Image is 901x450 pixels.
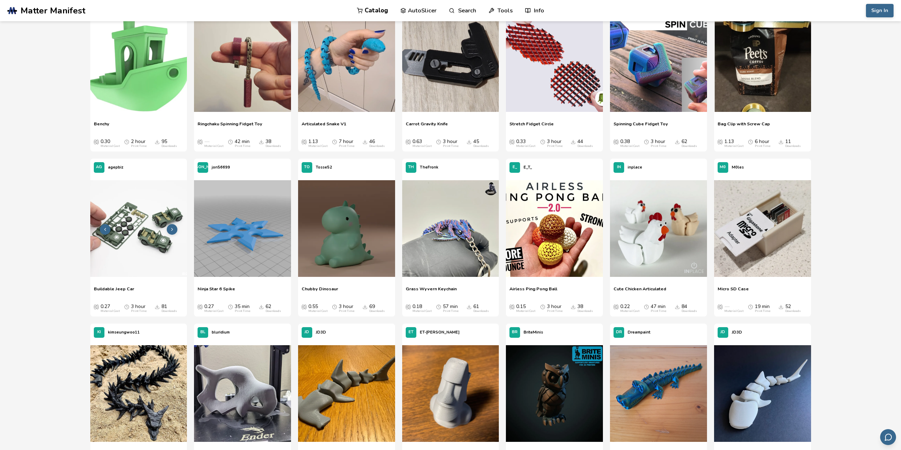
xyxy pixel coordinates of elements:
[620,144,639,148] div: Material Cost
[259,139,264,144] span: Downloads
[651,309,666,313] div: Print Time
[161,304,177,313] div: 81
[748,139,753,144] span: Average Print Time
[155,304,160,309] span: Downloads
[308,309,327,313] div: Material Cost
[332,139,337,144] span: Average Print Time
[339,144,354,148] div: Print Time
[332,304,337,309] span: Average Print Time
[443,309,458,313] div: Print Time
[308,304,327,313] div: 0.55
[512,330,518,335] span: BR
[682,144,697,148] div: Downloads
[408,165,414,170] span: TH
[228,304,233,309] span: Average Print Time
[131,144,147,148] div: Print Time
[443,304,458,313] div: 57 min
[235,144,250,148] div: Print Time
[131,139,147,148] div: 2 hour
[412,144,432,148] div: Material Cost
[131,309,147,313] div: Print Time
[724,309,743,313] div: Material Cost
[509,286,557,297] a: Airless Ping Pong Ball
[363,304,367,309] span: Downloads
[614,286,666,297] a: Cute Chicken Articulated
[547,139,563,148] div: 3 hour
[124,304,129,309] span: Average Print Time
[406,121,448,132] a: Carrot Gravity Knife
[577,139,593,148] div: 44
[204,309,223,313] div: Material Cost
[571,139,576,144] span: Downloads
[614,121,668,132] a: Spinning Cube Fidget Toy
[755,139,770,148] div: 6 hour
[412,309,432,313] div: Material Cost
[198,286,235,297] a: Ninja Star 6 Spike
[412,304,432,313] div: 0.18
[204,139,209,144] span: —
[108,329,140,336] p: kimseungwoo11
[724,304,729,309] span: —
[748,304,753,309] span: Average Print Time
[682,309,697,313] div: Downloads
[204,304,223,313] div: 0.27
[577,309,593,313] div: Downloads
[509,304,514,309] span: Average Cost
[266,309,281,313] div: Downloads
[516,139,535,148] div: 0.33
[304,165,310,170] span: TO
[682,139,697,148] div: 62
[651,144,666,148] div: Print Time
[509,139,514,144] span: Average Cost
[21,6,85,16] span: Matter Manifest
[644,139,649,144] span: Average Print Time
[420,164,438,171] p: TheFronk
[302,121,347,132] a: Articulated Snake V1
[866,4,894,17] button: Sign In
[547,144,563,148] div: Print Time
[571,304,576,309] span: Downloads
[406,286,457,297] span: Grass Wyvern Keychain
[304,330,309,335] span: JD
[616,330,622,335] span: DR
[620,304,639,313] div: 0.22
[785,304,801,313] div: 52
[266,304,281,313] div: 62
[467,304,472,309] span: Downloads
[94,139,99,144] span: Average Cost
[524,164,532,171] p: E_T_
[732,329,742,336] p: JD3D
[732,164,744,171] p: M0les
[339,309,354,313] div: Print Time
[720,165,726,170] span: M0
[473,144,489,148] div: Downloads
[718,286,749,297] span: Micro SD Case
[628,329,650,336] p: Dreampaint
[436,139,441,144] span: Average Print Time
[651,139,666,148] div: 3 hour
[212,329,230,336] p: bluridium
[94,121,109,132] a: Benchy
[651,304,666,313] div: 47 min
[369,139,385,148] div: 46
[547,304,563,313] div: 3 hour
[101,139,120,148] div: 0.30
[302,286,338,297] a: Chubby Dinosaur
[420,329,460,336] p: ET-[PERSON_NAME]
[101,304,120,313] div: 0.27
[228,139,233,144] span: Average Print Time
[614,304,618,309] span: Average Cost
[406,139,411,144] span: Average Cost
[94,286,134,297] span: Buildable Jeep Car
[516,304,535,313] div: 0.15
[577,304,593,313] div: 38
[513,165,517,170] span: E_
[540,139,545,144] span: Average Print Time
[235,139,250,148] div: 42 min
[880,429,896,445] button: Send feedback via email
[755,309,770,313] div: Print Time
[577,144,593,148] div: Downloads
